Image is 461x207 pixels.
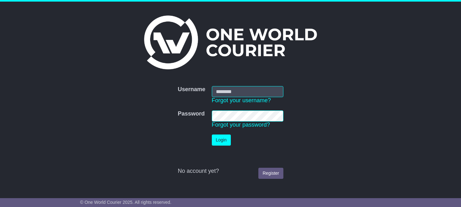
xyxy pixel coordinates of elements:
[144,16,317,69] img: One World
[212,122,270,128] a: Forgot your password?
[178,168,283,175] div: No account yet?
[178,110,205,117] label: Password
[80,200,172,205] span: © One World Courier 2025. All rights reserved.
[258,168,283,179] a: Register
[212,135,231,146] button: Login
[178,86,205,93] label: Username
[212,97,271,103] a: Forgot your username?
